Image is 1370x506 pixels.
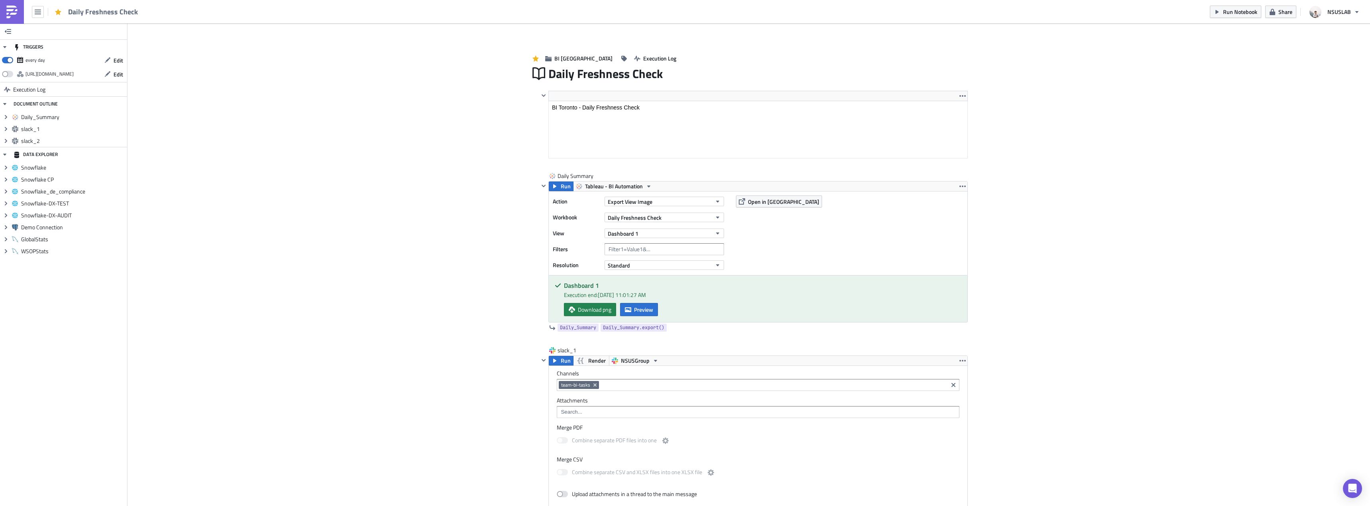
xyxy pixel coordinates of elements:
[557,397,959,404] label: Attachments
[557,436,670,446] label: Combine separate PDF files into one
[554,54,613,63] span: BI [GEOGRAPHIC_DATA]
[21,224,125,231] span: Demo Connection
[6,6,18,18] img: PushMetrics
[553,227,601,239] label: View
[1327,8,1351,16] span: NSUSLAB
[558,324,599,332] a: Daily_Summary
[114,70,123,78] span: Edit
[643,54,676,63] span: Execution Log
[630,52,680,64] button: Execution Log
[557,456,959,463] label: Merge CSV
[549,182,573,191] button: Run
[605,229,724,238] button: Dashboard 1
[621,356,650,365] span: NSUSGroup
[557,490,697,498] label: Upload attachments in a thread to the main message
[949,380,958,390] button: Clear selected items
[553,259,601,271] label: Resolution
[114,56,123,64] span: Edit
[21,164,125,171] span: Snowflake
[601,324,667,332] a: Daily_Summary.export()
[573,356,609,365] button: Render
[549,356,573,365] button: Run
[539,356,548,365] button: Hide content
[21,188,125,195] span: Snowflake_de_compliance
[578,305,611,314] span: Download png
[21,125,125,133] span: slack_1
[559,408,957,416] input: Search...
[661,436,670,445] button: Combine separate PDF files into one
[605,243,724,255] input: Filter1=Value1&...
[585,182,643,191] span: Tableau - BI Automation
[25,54,45,66] div: every day
[1305,3,1364,21] button: NSUSLAB
[21,137,125,145] span: slack_2
[553,211,601,223] label: Workbook
[14,40,43,54] div: TRIGGERS
[539,91,548,100] button: Hide content
[1309,5,1322,19] img: Avatar
[748,197,819,206] span: Open in [GEOGRAPHIC_DATA]
[557,370,959,377] label: Channels
[620,303,658,316] button: Preview
[549,101,967,158] iframe: Rich Text Area
[13,82,45,97] span: Execution Log
[736,195,822,207] button: Open in [GEOGRAPHIC_DATA]
[68,7,139,16] span: Daily Freshness Check
[25,68,74,80] div: https://pushmetrics.io/api/v1/report/2joydE0lDq/webhook?token=f549047b78424cdcb36c67d9a5fe5535
[553,243,601,255] label: Filters
[21,212,125,219] span: Snowflake-DX-AUDIT
[608,213,662,222] span: Daily Freshness Check
[557,468,716,478] label: Combine separate CSV and XLSX files into one XLSX file
[564,291,961,299] div: Execution end: [DATE] 11:01:27 AM
[564,282,961,289] h5: Dashboard 1
[548,66,663,81] span: Daily Freshness Check
[553,195,601,207] label: Action
[608,229,638,238] span: Dashboard 1
[541,52,616,64] button: BI [GEOGRAPHIC_DATA]
[558,172,594,180] span: Daily Summary
[609,356,662,365] button: NSUSGroup
[21,248,125,255] span: WSOPStats
[1265,6,1296,18] button: Share
[592,381,599,389] button: Remove Tag
[14,97,58,111] div: DOCUMENT OUTLINE
[1278,8,1292,16] span: Share
[21,176,125,183] span: Snowflake CP
[21,113,125,121] span: Daily_Summary
[21,200,125,207] span: Snowflake-DX-TEST
[100,68,127,80] button: Edit
[605,197,724,206] button: Export View Image
[1223,8,1257,16] span: Run Notebook
[560,324,596,332] span: Daily_Summary
[564,303,616,316] a: Download png
[608,197,652,206] span: Export View Image
[561,182,571,191] span: Run
[561,356,571,365] span: Run
[588,356,606,365] span: Render
[573,182,655,191] button: Tableau - BI Automation
[539,181,548,191] button: Hide content
[1210,6,1261,18] button: Run Notebook
[21,236,125,243] span: GlobalStats
[100,54,127,66] button: Edit
[557,424,959,431] label: Merge PDF
[603,324,664,332] span: Daily_Summary.export()
[605,213,724,222] button: Daily Freshness Check
[14,147,58,162] div: DATA EXPLORER
[558,346,589,354] span: slack_1
[634,305,653,314] span: Preview
[608,261,630,270] span: Standard
[561,382,590,388] span: team-bi-tasks
[706,468,716,477] button: Combine separate CSV and XLSX files into one XLSX file
[605,260,724,270] button: Standard
[1343,479,1362,498] div: Open Intercom Messenger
